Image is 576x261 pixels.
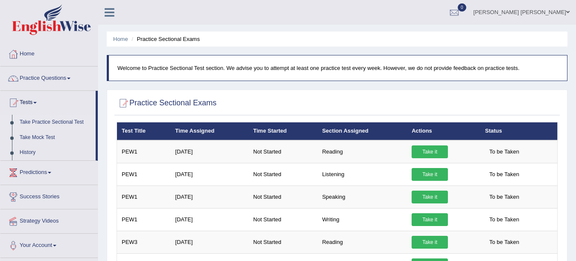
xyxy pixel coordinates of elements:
th: Actions [407,122,480,140]
a: Home [0,42,98,64]
a: Take Mock Test [16,130,96,145]
td: [DATE] [170,208,249,231]
span: To be Taken [485,191,523,203]
p: Welcome to Practice Sectional Test section. We advise you to attempt at least one practice test e... [117,64,558,72]
h2: Practice Sectional Exams [117,97,216,110]
a: Take it [412,191,448,203]
td: Not Started [249,163,317,186]
a: Your Account [0,234,98,255]
span: 0 [458,3,466,12]
td: Reading [317,140,407,163]
a: Predictions [0,161,98,182]
a: Take it [412,236,448,249]
td: PEW1 [117,208,171,231]
a: Practice Questions [0,67,98,88]
td: Speaking [317,186,407,208]
a: History [16,145,96,160]
a: Take it [412,213,448,226]
td: [DATE] [170,186,249,208]
td: Not Started [249,231,317,253]
span: To be Taken [485,236,523,249]
span: To be Taken [485,145,523,158]
th: Time Assigned [170,122,249,140]
td: PEW1 [117,163,171,186]
span: To be Taken [485,168,523,181]
th: Test Title [117,122,171,140]
td: Reading [317,231,407,253]
span: To be Taken [485,213,523,226]
a: Take Practice Sectional Test [16,115,96,130]
td: [DATE] [170,163,249,186]
td: [DATE] [170,140,249,163]
th: Section Assigned [317,122,407,140]
td: Listening [317,163,407,186]
a: Success Stories [0,185,98,206]
td: PEW1 [117,186,171,208]
td: Not Started [249,186,317,208]
th: Status [480,122,558,140]
td: Writing [317,208,407,231]
td: PEW1 [117,140,171,163]
a: Home [113,36,128,42]
td: Not Started [249,208,317,231]
td: PEW3 [117,231,171,253]
a: Take it [412,168,448,181]
a: Tests [0,91,96,112]
th: Time Started [249,122,317,140]
td: Not Started [249,140,317,163]
td: [DATE] [170,231,249,253]
a: Strategy Videos [0,209,98,231]
a: Take it [412,145,448,158]
li: Practice Sectional Exams [129,35,200,43]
